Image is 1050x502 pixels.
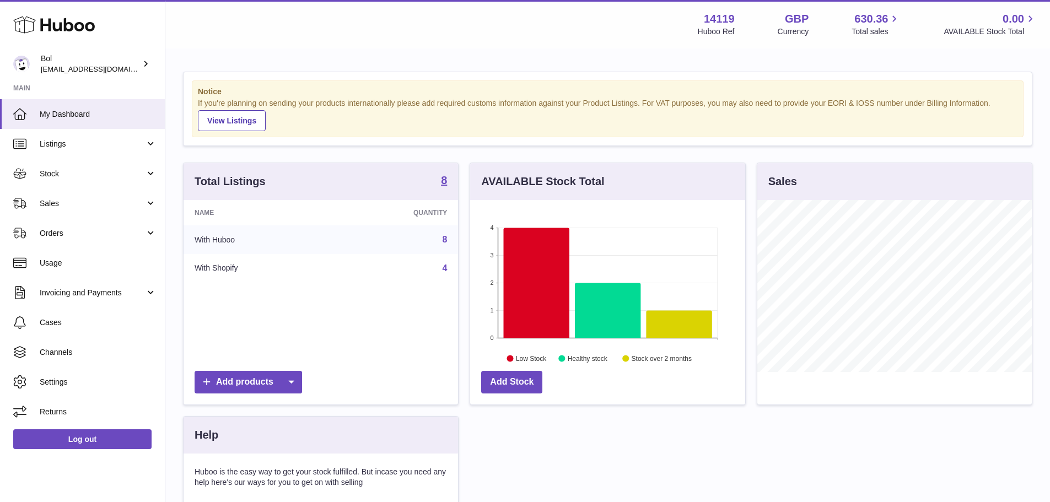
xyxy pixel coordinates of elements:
span: [EMAIL_ADDRESS][DOMAIN_NAME] [41,64,162,73]
a: 4 [442,263,447,273]
span: My Dashboard [40,109,157,120]
th: Quantity [332,200,459,225]
text: 1 [491,307,494,314]
span: Returns [40,407,157,417]
strong: GBP [785,12,809,26]
td: With Shopify [184,254,332,283]
text: Healthy stock [568,354,608,362]
span: Stock [40,169,145,179]
span: 0.00 [1003,12,1024,26]
text: 4 [491,224,494,231]
h3: Sales [768,174,797,189]
text: Low Stock [516,354,547,362]
a: 630.36 Total sales [852,12,901,37]
text: Stock over 2 months [632,354,692,362]
a: Log out [13,429,152,449]
h3: AVAILABLE Stock Total [481,174,604,189]
a: 8 [442,235,447,244]
span: Settings [40,377,157,387]
span: Orders [40,228,145,239]
strong: 14119 [704,12,735,26]
span: Channels [40,347,157,358]
span: Sales [40,198,145,209]
span: Usage [40,258,157,268]
span: Total sales [852,26,901,37]
a: Add Stock [481,371,542,393]
a: Add products [195,371,302,393]
div: Bol [41,53,140,74]
span: Listings [40,139,145,149]
span: Cases [40,317,157,328]
strong: Notice [198,87,1017,97]
p: Huboo is the easy way to get your stock fulfilled. But incase you need any help here's our ways f... [195,467,447,488]
span: 630.36 [854,12,888,26]
a: 8 [441,175,447,188]
img: internalAdmin-14119@internal.huboo.com [13,56,30,72]
td: With Huboo [184,225,332,254]
div: Huboo Ref [698,26,735,37]
a: View Listings [198,110,266,131]
text: 3 [491,252,494,258]
span: AVAILABLE Stock Total [944,26,1037,37]
strong: 8 [441,175,447,186]
div: If you're planning on sending your products internationally please add required customs informati... [198,98,1017,131]
text: 0 [491,334,494,341]
div: Currency [778,26,809,37]
text: 2 [491,279,494,286]
h3: Total Listings [195,174,266,189]
span: Invoicing and Payments [40,288,145,298]
a: 0.00 AVAILABLE Stock Total [944,12,1037,37]
th: Name [184,200,332,225]
h3: Help [195,428,218,442]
